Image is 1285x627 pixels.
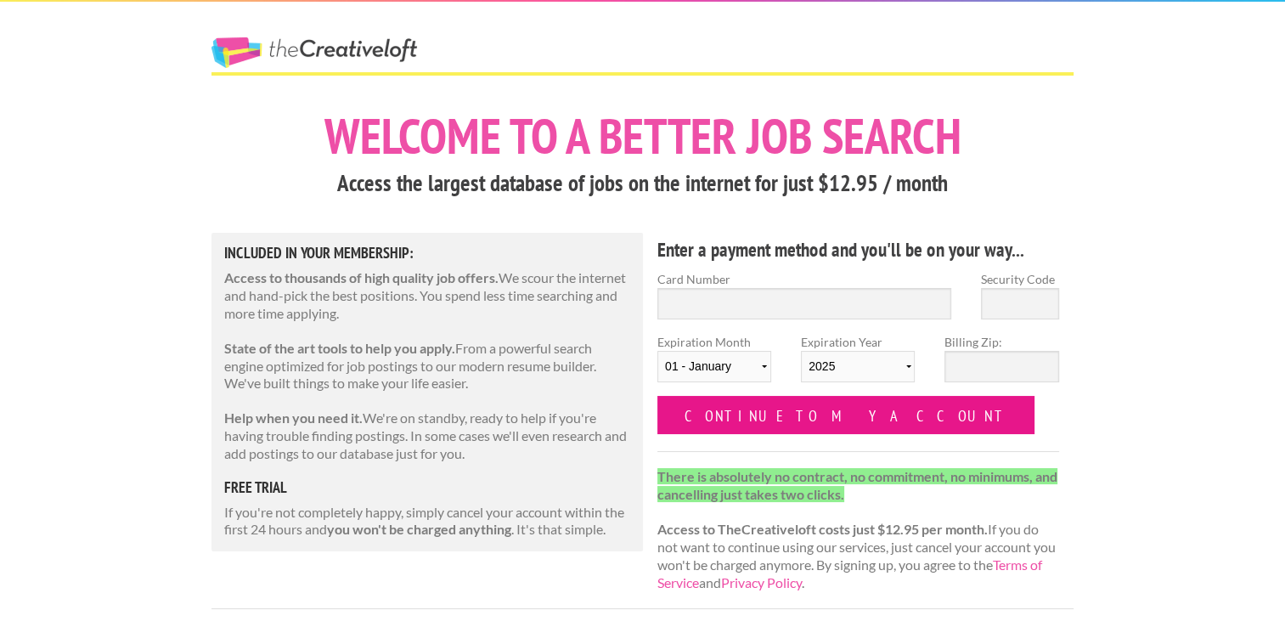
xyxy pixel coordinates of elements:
strong: There is absolutely no contract, no commitment, no minimums, and cancelling just takes two clicks. [657,468,1057,502]
label: Billing Zip: [944,333,1058,351]
label: Expiration Month [657,333,771,396]
p: If you're not completely happy, simply cancel your account within the first 24 hours and . It's t... [224,504,630,539]
a: Privacy Policy [721,574,802,590]
strong: Help when you need it. [224,410,363,426]
strong: Access to TheCreativeloft costs just $12.95 per month. [657,521,988,537]
strong: State of the art tools to help you apply. [224,340,455,356]
a: The Creative Loft [211,37,417,68]
label: Card Number [657,270,951,288]
select: Expiration Month [657,351,771,382]
p: We scour the internet and hand-pick the best positions. You spend less time searching and more ti... [224,269,630,322]
h4: Enter a payment method and you'll be on your way... [657,236,1059,263]
label: Security Code [981,270,1059,288]
h5: free trial [224,480,630,495]
input: Continue to my account [657,396,1034,434]
p: If you do not want to continue using our services, just cancel your account you won't be charged ... [657,468,1059,592]
p: From a powerful search engine optimized for job postings to our modern resume builder. We've buil... [224,340,630,393]
strong: you won't be charged anything [327,521,511,537]
h1: Welcome to a better job search [211,111,1074,161]
a: Terms of Service [657,556,1042,590]
h3: Access the largest database of jobs on the internet for just $12.95 / month [211,167,1074,200]
p: We're on standby, ready to help if you're having trouble finding postings. In some cases we'll ev... [224,410,630,462]
h5: Included in Your Membership: [224,246,630,261]
select: Expiration Year [801,351,915,382]
label: Expiration Year [801,333,915,396]
strong: Access to thousands of high quality job offers. [224,269,499,285]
